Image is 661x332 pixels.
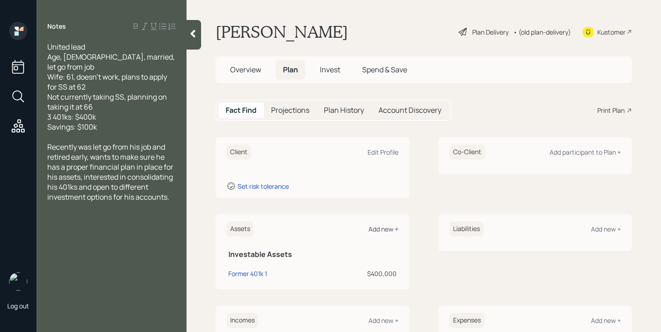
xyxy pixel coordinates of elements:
label: Notes [47,22,66,31]
span: Plan [283,65,298,75]
h6: Expenses [449,313,484,328]
span: Invest [320,65,340,75]
h5: Fact Find [226,106,257,115]
h5: Projections [271,106,309,115]
span: Overview [230,65,261,75]
h6: Co-Client [449,145,485,160]
h6: Assets [227,221,254,236]
div: Add new + [368,225,399,233]
div: Add new + [591,225,621,233]
h5: Investable Assets [228,250,397,259]
span: Spend & Save [362,65,407,75]
div: $400,000 [324,269,396,278]
div: Add participant to Plan + [550,148,621,156]
div: Former 401k 1 [228,269,267,278]
div: Kustomer [597,27,626,37]
div: Log out [7,302,29,310]
h6: Incomes [227,313,258,328]
h1: [PERSON_NAME] [216,22,348,42]
div: Plan Delivery [472,27,509,37]
img: michael-russo-headshot.png [9,272,27,291]
h6: Liabilities [449,221,484,236]
div: Edit Profile [368,148,399,156]
div: Add new + [368,316,399,325]
div: • (old plan-delivery) [513,27,571,37]
div: Set risk tolerance [237,182,289,191]
div: Print Plan [597,106,625,115]
span: United lead Age, [DEMOGRAPHIC_DATA], married, let go from job Wife: 61, doesn't work, plans to ap... [47,42,176,132]
h5: Account Discovery [378,106,441,115]
h6: Client [227,145,251,160]
span: Recently was let go from his job and retired early, wants to make sure he has a proper financial ... [47,142,175,202]
div: Add new + [591,316,621,325]
h5: Plan History [324,106,364,115]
